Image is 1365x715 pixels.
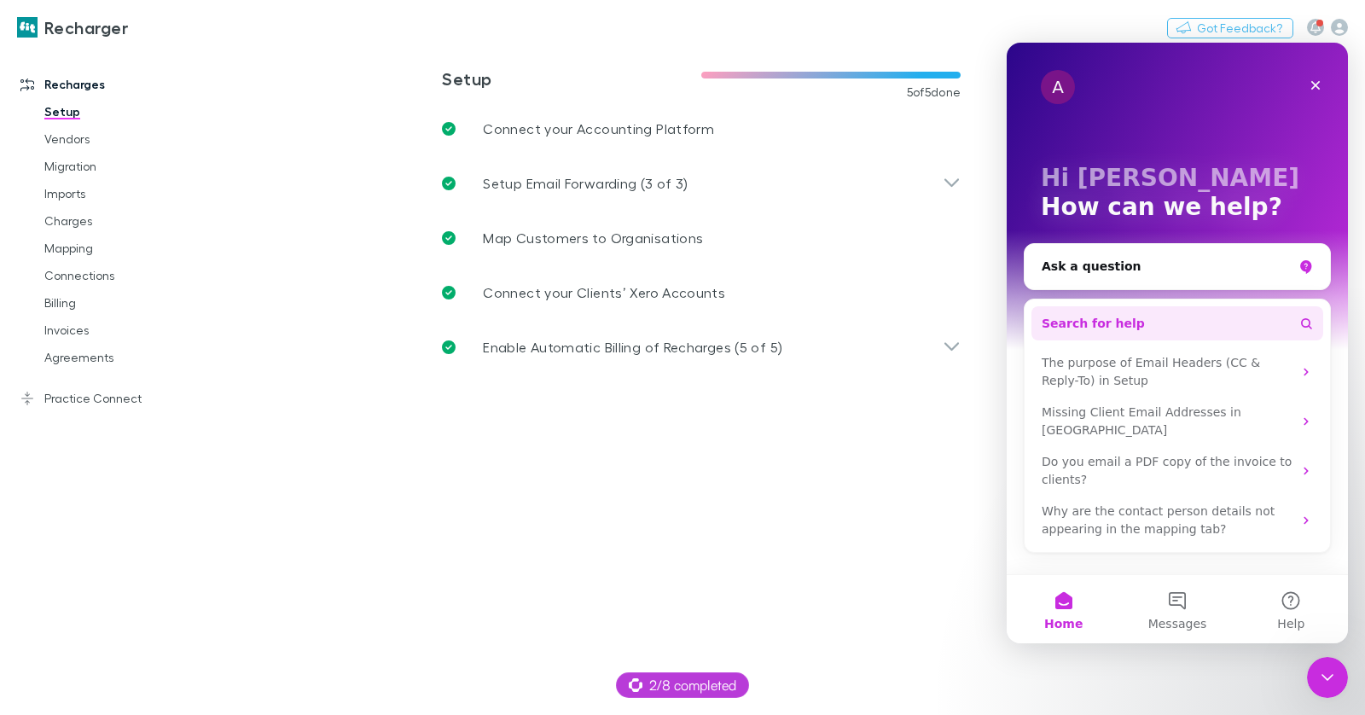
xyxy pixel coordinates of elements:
h3: Recharger [44,17,128,38]
h3: Setup [442,68,701,89]
a: Map Customers to Organisations [428,211,974,265]
button: Got Feedback? [1167,18,1293,38]
div: Enable Automatic Billing of Recharges (5 of 5) [428,320,974,375]
a: Invoices [27,317,212,344]
p: Connect your Clients’ Xero Accounts [483,282,725,303]
a: Imports [27,180,212,207]
a: Agreements [27,344,212,371]
a: Billing [27,289,212,317]
div: Setup Email Forwarding (3 of 3) [428,156,974,211]
a: Migration [27,153,212,180]
a: Recharges [3,71,212,98]
span: 5 of 5 done [907,85,961,99]
p: Map Customers to Organisations [483,228,703,248]
a: Charges [27,207,212,235]
p: Setup Email Forwarding (3 of 3) [483,173,688,194]
p: Enable Automatic Billing of Recharges (5 of 5) [483,337,782,357]
a: Connections [27,262,212,289]
a: Recharger [7,7,138,48]
p: Connect your Accounting Platform [483,119,714,139]
a: Connect your Clients’ Xero Accounts [428,265,974,320]
a: Practice Connect [3,385,212,412]
a: Mapping [27,235,212,262]
a: Connect your Accounting Platform [428,102,974,156]
a: Setup [27,98,212,125]
a: Vendors [27,125,212,153]
iframe: Intercom live chat [1307,657,1348,698]
iframe: Intercom live chat [1007,43,1348,643]
img: Recharger's Logo [17,17,38,38]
